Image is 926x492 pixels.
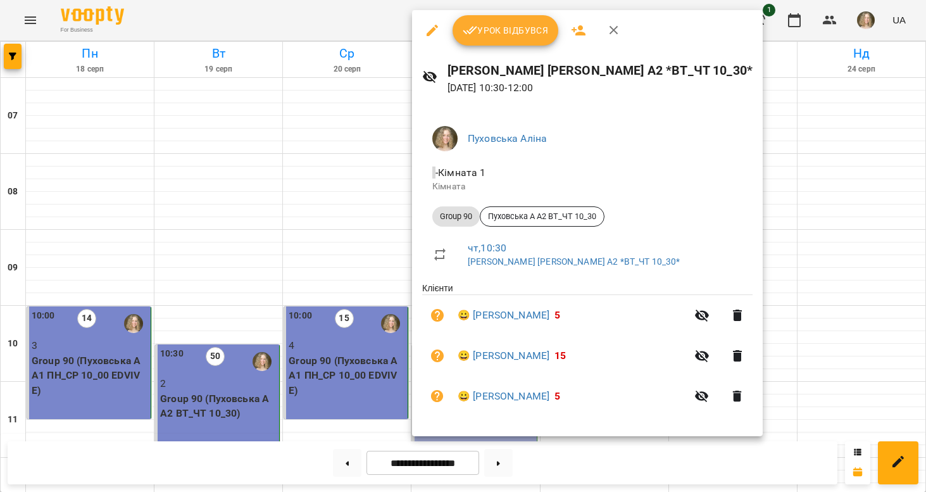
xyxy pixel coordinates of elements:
span: 5 [554,309,560,321]
a: 😀 [PERSON_NAME] [458,348,549,363]
h6: [PERSON_NAME] [PERSON_NAME] А2 *ВТ_ЧТ 10_30* [447,61,753,80]
button: Урок відбувся [453,15,559,46]
a: Пуховська Аліна [468,132,547,144]
span: 15 [554,350,566,362]
span: 5 [554,390,560,402]
img: 08679fde8b52750a6ba743e232070232.png [432,126,458,151]
p: Кімната [432,180,742,193]
div: Пуховська А А2 ВТ_ЧТ 10_30 [480,206,604,227]
button: Візит ще не сплачено. Додати оплату? [422,341,453,371]
p: [DATE] 10:30 - 12:00 [447,80,753,96]
a: чт , 10:30 [468,242,506,254]
span: Урок відбувся [463,23,549,38]
button: Візит ще не сплачено. Додати оплату? [422,381,453,412]
span: Пуховська А А2 ВТ_ЧТ 10_30 [480,211,604,222]
span: - Кімната 1 [432,167,489,179]
a: 😀 [PERSON_NAME] [458,308,549,323]
span: Group 90 [432,211,480,222]
ul: Клієнти [422,282,753,421]
a: 😀 [PERSON_NAME] [458,389,549,404]
button: Візит ще не сплачено. Додати оплату? [422,300,453,331]
a: [PERSON_NAME] [PERSON_NAME] А2 *ВТ_ЧТ 10_30* [468,256,680,267]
